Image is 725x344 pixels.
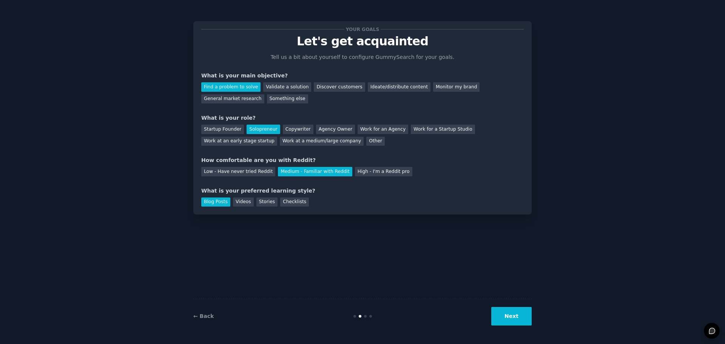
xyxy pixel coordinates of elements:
[201,137,277,146] div: Work at an early stage startup
[366,137,385,146] div: Other
[201,114,524,122] div: What is your role?
[247,125,280,134] div: Solopreneur
[280,197,309,207] div: Checklists
[491,307,532,325] button: Next
[201,156,524,164] div: How comfortable are you with Reddit?
[201,72,524,80] div: What is your main objective?
[368,82,430,92] div: Ideate/distribute content
[283,125,313,134] div: Copywriter
[201,82,261,92] div: Find a problem to solve
[263,82,311,92] div: Validate a solution
[201,187,524,195] div: What is your preferred learning style?
[201,35,524,48] p: Let's get acquainted
[358,125,408,134] div: Work for an Agency
[233,197,254,207] div: Videos
[201,167,275,176] div: Low - Have never tried Reddit
[267,94,308,104] div: Something else
[344,25,381,33] span: Your goals
[201,197,230,207] div: Blog Posts
[201,125,244,134] div: Startup Founder
[201,94,264,104] div: General market research
[355,167,412,176] div: High - I'm a Reddit pro
[278,167,352,176] div: Medium - Familiar with Reddit
[316,125,355,134] div: Agency Owner
[433,82,480,92] div: Monitor my brand
[267,53,458,61] p: Tell us a bit about yourself to configure GummySearch for your goals.
[314,82,365,92] div: Discover customers
[411,125,475,134] div: Work for a Startup Studio
[193,313,214,319] a: ← Back
[256,197,278,207] div: Stories
[280,137,364,146] div: Work at a medium/large company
